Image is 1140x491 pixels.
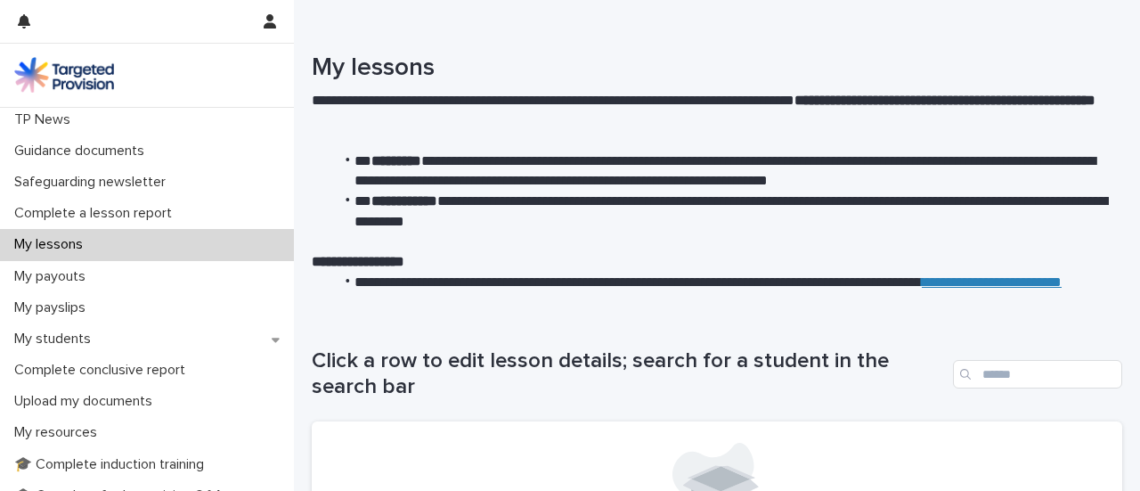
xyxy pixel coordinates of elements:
[312,53,1109,84] h1: My lessons
[7,205,186,222] p: Complete a lesson report
[7,111,85,128] p: TP News
[312,348,946,400] h1: Click a row to edit lesson details; search for a student in the search bar
[7,236,97,253] p: My lessons
[7,299,100,316] p: My payslips
[7,424,111,441] p: My resources
[7,174,180,191] p: Safeguarding newsletter
[7,143,159,160] p: Guidance documents
[7,393,167,410] p: Upload my documents
[953,360,1122,389] input: Search
[7,456,218,473] p: 🎓 Complete induction training
[7,362,199,379] p: Complete conclusive report
[14,57,114,93] img: M5nRWzHhSzIhMunXDL62
[7,268,100,285] p: My payouts
[7,331,105,348] p: My students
